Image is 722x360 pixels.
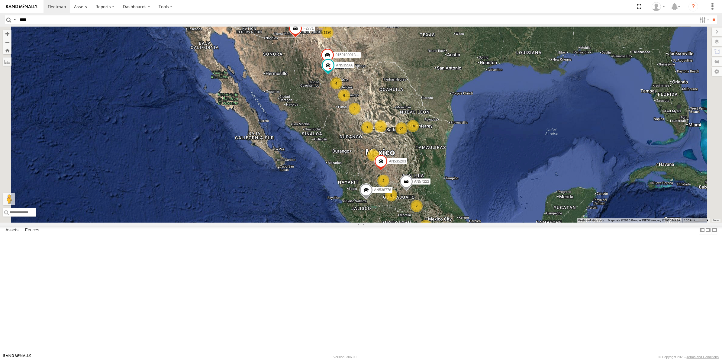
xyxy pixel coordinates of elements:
[578,218,604,223] button: Keyboard shortcuts
[711,226,717,234] label: Hide Summary Table
[649,2,667,11] div: Roberto Garcia
[3,30,11,38] button: Zoom in
[334,355,356,359] div: Version: 306.00
[330,77,342,89] div: 4
[316,16,328,28] div: 3
[3,193,15,205] button: Drag Pegman onto the map to open Street View
[13,15,18,24] label: Search Query
[375,120,387,132] div: 5
[335,53,366,57] span: 015910001845018
[389,159,406,163] span: AN535203
[367,149,379,161] div: 3
[321,26,334,38] div: 1120
[3,38,11,46] button: Zoom out
[377,175,389,187] div: 2
[395,122,408,134] div: 34
[3,46,11,54] button: Zoom Home
[407,120,419,132] div: 18
[608,219,680,222] span: Map data ©2025 Google, INEGI Imagery ©2025 NASA
[713,219,719,222] a: Terms (opens in new tab)
[411,200,423,212] div: 2
[3,354,31,360] a: Visit our Website
[420,220,432,232] div: 4
[349,103,361,115] div: 2
[414,179,429,184] span: AN57222
[2,226,21,234] label: Assets
[336,63,353,67] span: AN535566
[682,218,710,223] button: Map Scale: 100 km per 42 pixels
[705,226,711,234] label: Dock Summary Table to the Right
[699,226,705,234] label: Dock Summary Table to the Left
[684,219,694,222] span: 100 km
[6,5,37,9] img: rand-logo.svg
[374,188,391,192] span: AN536776
[22,226,42,234] label: Fences
[659,355,719,359] div: © Copyright 2025 -
[303,26,314,30] span: F2771
[361,121,373,133] div: 7
[687,355,719,359] a: Terms and Conditions
[338,89,350,101] div: 6
[697,15,710,24] label: Search Filter Options
[3,57,11,66] label: Measure
[688,2,698,11] i: ?
[385,189,397,201] div: 8
[712,67,722,76] label: Map Settings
